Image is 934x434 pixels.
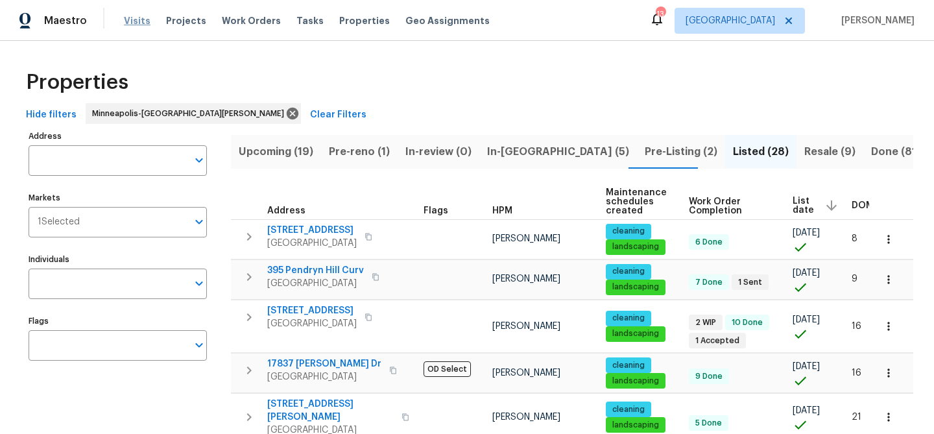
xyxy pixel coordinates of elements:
button: Open [190,213,208,231]
span: [DATE] [793,269,820,278]
span: cleaning [607,360,650,371]
span: [PERSON_NAME] [492,368,560,378]
span: Address [267,206,305,215]
span: Maestro [44,14,87,27]
span: 7 Done [690,277,728,288]
span: OD Select [424,361,471,377]
span: landscaping [607,282,664,293]
span: landscaping [607,420,664,431]
span: [DATE] [793,362,820,371]
span: 1 Selected [38,217,80,228]
span: landscaping [607,328,664,339]
span: [GEOGRAPHIC_DATA] [267,237,357,250]
div: Minneapolis-[GEOGRAPHIC_DATA][PERSON_NAME] [86,103,301,124]
span: 16 [852,322,861,331]
button: Open [190,274,208,293]
span: cleaning [607,313,650,324]
span: Properties [26,76,128,89]
span: Visits [124,14,150,27]
span: Pre-Listing (2) [645,143,717,161]
label: Individuals [29,256,207,263]
span: Clear Filters [310,107,366,123]
span: Hide filters [26,107,77,123]
span: Properties [339,14,390,27]
span: 9 [852,274,857,283]
span: cleaning [607,404,650,415]
span: [GEOGRAPHIC_DATA] [267,317,357,330]
span: [PERSON_NAME] [836,14,915,27]
span: HPM [492,206,512,215]
span: [STREET_ADDRESS][PERSON_NAME] [267,398,394,424]
span: Projects [166,14,206,27]
span: [PERSON_NAME] [492,234,560,243]
span: 9 Done [690,371,728,382]
span: [PERSON_NAME] [492,274,560,283]
span: [DATE] [793,315,820,324]
span: landscaping [607,376,664,387]
label: Markets [29,194,207,202]
span: landscaping [607,241,664,252]
span: Work Orders [222,14,281,27]
span: 21 [852,413,861,422]
span: 6 Done [690,237,728,248]
span: [PERSON_NAME] [492,322,560,331]
span: [DATE] [793,406,820,415]
span: [GEOGRAPHIC_DATA] [267,370,381,383]
span: 2 WIP [690,317,721,328]
span: 1 Sent [733,277,767,288]
button: Clear Filters [305,103,372,127]
span: 17837 [PERSON_NAME] Dr [267,357,381,370]
span: [GEOGRAPHIC_DATA] [267,277,364,290]
span: Work Order Completion [689,197,771,215]
span: Pre-reno (1) [329,143,390,161]
span: List date [793,197,814,215]
span: 8 [852,234,857,243]
button: Hide filters [21,103,82,127]
span: [STREET_ADDRESS] [267,304,357,317]
span: [DATE] [793,228,820,237]
label: Address [29,132,207,140]
span: Flags [424,206,448,215]
span: cleaning [607,266,650,277]
label: Flags [29,317,207,325]
span: Listed (28) [733,143,789,161]
span: [PERSON_NAME] [492,413,560,422]
span: Geo Assignments [405,14,490,27]
span: In-[GEOGRAPHIC_DATA] (5) [487,143,629,161]
span: 395 Pendryn Hill Curv [267,264,364,277]
span: [GEOGRAPHIC_DATA] [686,14,775,27]
button: Open [190,151,208,169]
span: In-review (0) [405,143,472,161]
span: Maintenance schedules created [606,188,667,215]
span: Minneapolis-[GEOGRAPHIC_DATA][PERSON_NAME] [92,107,289,120]
span: Tasks [296,16,324,25]
span: 5 Done [690,418,727,429]
span: Done (815) [871,143,927,161]
span: DOM [852,201,874,210]
span: Resale (9) [804,143,856,161]
span: [STREET_ADDRESS] [267,224,357,237]
button: Open [190,336,208,354]
span: 1 Accepted [690,335,745,346]
span: cleaning [607,226,650,237]
span: Upcoming (19) [239,143,313,161]
span: 16 [852,368,861,378]
span: 10 Done [726,317,768,328]
div: 13 [656,8,665,21]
